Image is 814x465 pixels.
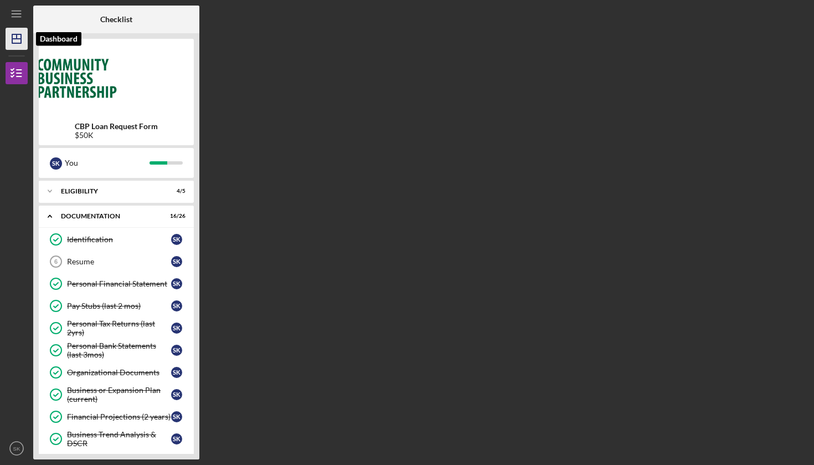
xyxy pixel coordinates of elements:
[67,302,171,310] div: Pay Stubs (last 2 mos)
[44,384,188,406] a: Business or Expansion Plan (current)SK
[171,323,182,334] div: S K
[61,188,158,195] div: Eligibility
[166,213,186,219] div: 16 / 26
[54,258,58,265] tspan: 6
[44,428,188,450] a: Business Trend Analysis & DSCRSK
[67,368,171,377] div: Organizational Documents
[171,367,182,378] div: S K
[13,446,20,452] text: SK
[67,386,171,403] div: Business or Expansion Plan (current)
[166,188,186,195] div: 4 / 5
[67,279,171,288] div: Personal Financial Statement
[44,295,188,317] a: Pay Stubs (last 2 mos)SK
[171,256,182,267] div: S K
[6,437,28,459] button: SK
[44,228,188,251] a: IdentificationSK
[171,234,182,245] div: S K
[171,433,182,444] div: S K
[61,213,158,219] div: Documentation
[67,341,171,359] div: Personal Bank Statements (last 3mos)
[67,257,171,266] div: Resume
[171,389,182,400] div: S K
[67,235,171,244] div: Identification
[44,317,188,339] a: Personal Tax Returns (last 2yrs)SK
[75,131,158,140] div: $50K
[67,319,171,337] div: Personal Tax Returns (last 2yrs)
[100,15,132,24] b: Checklist
[171,300,182,311] div: S K
[67,412,171,421] div: Financial Projections (2 years)
[44,273,188,295] a: Personal Financial StatementSK
[39,44,194,111] img: Product logo
[171,345,182,356] div: S K
[171,278,182,289] div: S K
[44,339,188,361] a: Personal Bank Statements (last 3mos)SK
[44,251,188,273] a: 6ResumeSK
[44,361,188,384] a: Organizational DocumentsSK
[171,411,182,422] div: S K
[50,157,62,170] div: S K
[65,154,150,172] div: You
[67,430,171,448] div: Business Trend Analysis & DSCR
[75,122,158,131] b: CBP Loan Request Form
[44,406,188,428] a: Financial Projections (2 years)SK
